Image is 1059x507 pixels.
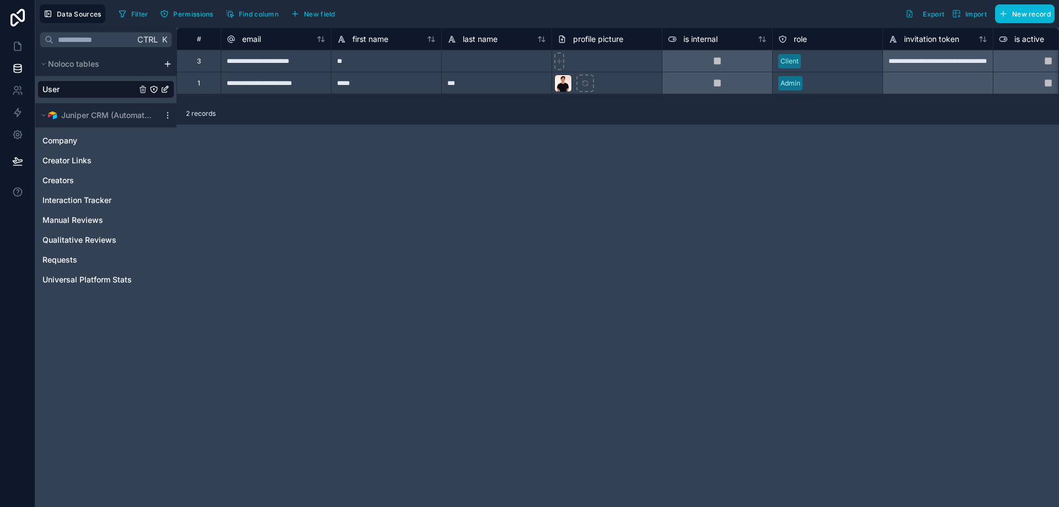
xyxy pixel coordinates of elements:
div: Manual Reviews [38,211,174,229]
button: Data Sources [40,4,105,23]
span: Permissions [173,10,213,18]
a: Manual Reviews [42,215,147,226]
button: New field [287,6,339,22]
a: Universal Platform Stats [42,274,147,285]
div: Requests [38,251,174,269]
div: Creator Links [38,152,174,169]
span: profile picture [573,34,623,45]
span: email [242,34,261,45]
span: is active [1014,34,1044,45]
div: 1 [197,79,200,88]
span: last name [463,34,498,45]
button: Airtable LogoJuniper CRM (Automated) [38,108,159,123]
div: 3 [197,57,201,66]
span: Creator Links [42,155,92,166]
span: Qualitative Reviews [42,234,116,246]
span: Creators [42,175,74,186]
div: Qualitative Reviews [38,231,174,249]
span: Universal Platform Stats [42,274,132,285]
span: Ctrl [136,33,159,46]
a: User [42,84,136,95]
a: Creators [42,175,147,186]
div: Admin [780,78,800,88]
span: New field [304,10,335,18]
button: Filter [114,6,152,22]
span: Export [923,10,944,18]
div: Universal Platform Stats [38,271,174,289]
div: # [185,35,212,43]
span: first name [352,34,388,45]
span: role [794,34,807,45]
a: Permissions [156,6,221,22]
span: Find column [239,10,279,18]
a: Requests [42,254,147,265]
span: Filter [131,10,148,18]
span: Import [965,10,987,18]
button: Import [948,4,991,23]
a: Creator Links [42,155,147,166]
img: Airtable Logo [48,111,57,120]
button: New record [995,4,1055,23]
span: Company [42,135,77,146]
span: Juniper CRM (Automated) [61,110,154,121]
span: is internal [683,34,718,45]
div: Client [780,56,799,66]
a: Qualitative Reviews [42,234,147,246]
span: Manual Reviews [42,215,103,226]
span: Requests [42,254,77,265]
span: Interaction Tracker [42,195,111,206]
span: K [161,36,168,44]
span: 2 records [186,109,216,118]
button: Export [901,4,948,23]
button: Find column [222,6,282,22]
span: invitation token [904,34,959,45]
div: Company [38,132,174,150]
a: New record [991,4,1055,23]
button: Permissions [156,6,217,22]
button: Noloco tables [38,56,159,72]
div: Interaction Tracker [38,191,174,209]
span: User [42,84,60,95]
span: Noloco tables [48,58,99,70]
div: Creators [38,172,174,189]
div: User [38,81,174,98]
a: Interaction Tracker [42,195,147,206]
a: Company [42,135,147,146]
span: New record [1012,10,1051,18]
span: Data Sources [57,10,101,18]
